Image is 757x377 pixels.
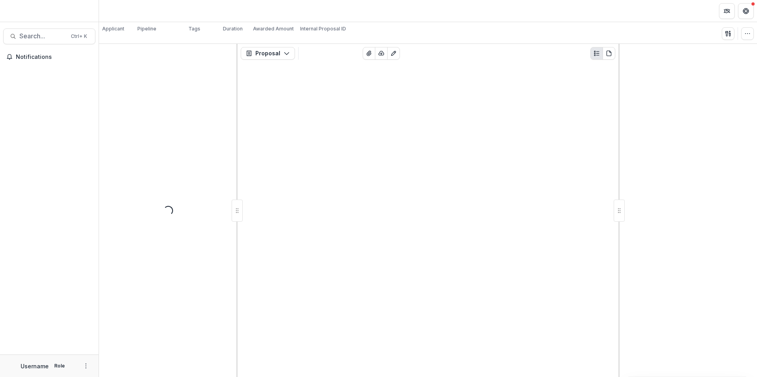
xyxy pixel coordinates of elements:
div: Ctrl + K [69,32,89,41]
p: Duration [223,25,243,32]
p: Awarded Amount [253,25,294,32]
span: Notifications [16,54,92,60]
button: Search... [3,28,95,44]
p: Username [21,362,49,370]
p: Role [52,362,67,369]
span: Search... [19,32,66,40]
button: View Attached Files [363,47,375,60]
p: Internal Proposal ID [300,25,346,32]
button: PDF view [603,47,615,60]
button: Partners [719,3,735,19]
button: Notifications [3,51,95,63]
p: Tags [188,25,200,32]
button: Get Help [738,3,754,19]
button: Proposal [241,47,295,60]
button: Edit as form [387,47,400,60]
p: Pipeline [137,25,156,32]
p: Applicant [102,25,124,32]
button: Plaintext view [590,47,603,60]
button: More [81,361,91,371]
